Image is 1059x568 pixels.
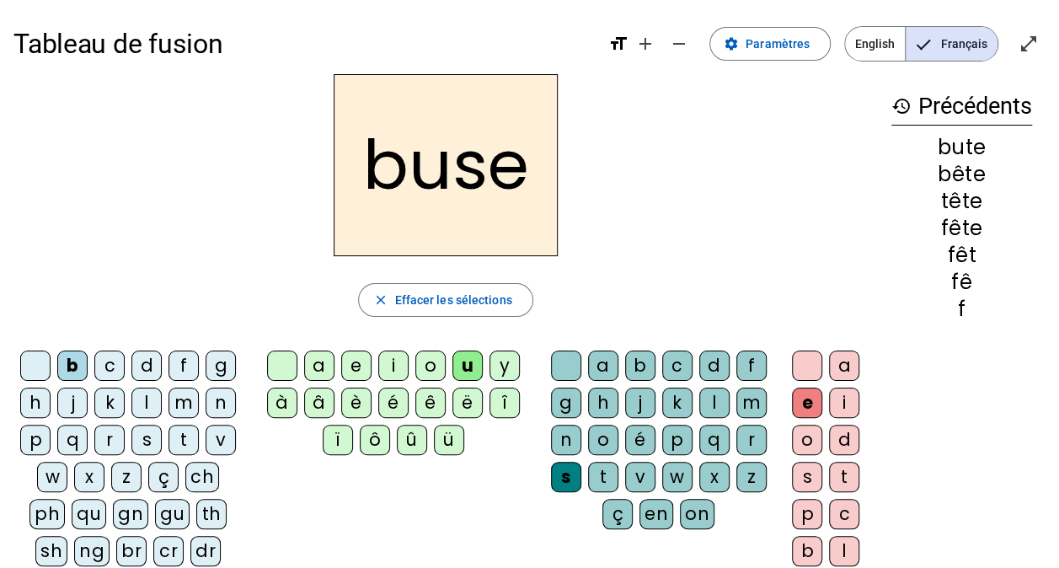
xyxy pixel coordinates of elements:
div: v [206,425,236,455]
div: c [94,351,125,381]
h1: Tableau de fusion [13,17,595,71]
div: x [74,462,104,492]
div: a [829,351,859,381]
div: p [20,425,51,455]
div: gn [113,499,148,529]
div: x [699,462,730,492]
div: ï [323,425,353,455]
div: br [116,536,147,566]
div: l [699,388,730,418]
div: g [551,388,581,418]
div: b [625,351,655,381]
div: ç [148,462,179,492]
div: h [588,388,618,418]
div: gu [155,499,190,529]
div: q [699,425,730,455]
div: s [551,462,581,492]
div: fêt [891,245,1032,265]
h2: buse [334,74,558,256]
div: à [267,388,297,418]
span: Paramètres [746,34,810,54]
div: t [588,462,618,492]
button: Paramètres [709,27,831,61]
button: Augmenter la taille de la police [628,27,662,61]
div: s [792,462,822,492]
div: i [378,351,409,381]
div: c [662,351,693,381]
div: q [57,425,88,455]
div: r [94,425,125,455]
div: m [168,388,199,418]
mat-icon: history [891,96,912,116]
div: d [829,425,859,455]
div: p [792,499,822,529]
mat-icon: settings [724,36,739,51]
div: s [131,425,162,455]
div: f [168,351,199,381]
div: f [891,299,1032,319]
div: n [206,388,236,418]
span: Effacer les sélections [394,290,511,310]
mat-icon: open_in_full [1019,34,1039,54]
div: u [452,351,483,381]
div: è [341,388,372,418]
div: k [662,388,693,418]
div: j [57,388,88,418]
div: i [829,388,859,418]
mat-icon: remove [669,34,689,54]
div: a [588,351,618,381]
div: j [625,388,655,418]
div: z [736,462,767,492]
div: y [489,351,520,381]
div: sh [35,536,67,566]
div: z [111,462,142,492]
div: dr [190,536,221,566]
mat-button-toggle-group: Language selection [844,26,998,62]
div: ng [74,536,110,566]
div: cr [153,536,184,566]
div: o [792,425,822,455]
div: ch [185,462,219,492]
div: w [662,462,693,492]
div: î [489,388,520,418]
div: v [625,462,655,492]
div: l [131,388,162,418]
div: l [829,536,859,566]
div: t [829,462,859,492]
div: tête [891,191,1032,212]
div: ç [602,499,633,529]
div: e [341,351,372,381]
mat-icon: format_size [608,34,628,54]
div: o [588,425,618,455]
div: ë [452,388,483,418]
div: e [792,388,822,418]
div: t [168,425,199,455]
div: é [378,388,409,418]
div: û [397,425,427,455]
button: Entrer en plein écran [1012,27,1046,61]
div: é [625,425,655,455]
div: h [20,388,51,418]
div: d [699,351,730,381]
div: a [304,351,334,381]
h3: Précédents [891,88,1032,126]
div: g [206,351,236,381]
div: ph [29,499,65,529]
div: ô [360,425,390,455]
div: fê [891,272,1032,292]
div: ê [415,388,446,418]
div: bute [891,137,1032,158]
div: p [662,425,693,455]
div: bête [891,164,1032,185]
div: f [736,351,767,381]
div: th [196,499,227,529]
span: English [845,27,905,61]
div: ü [434,425,464,455]
div: en [639,499,673,529]
mat-icon: add [635,34,655,54]
div: w [37,462,67,492]
div: b [792,536,822,566]
div: m [736,388,767,418]
div: k [94,388,125,418]
div: fête [891,218,1032,238]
